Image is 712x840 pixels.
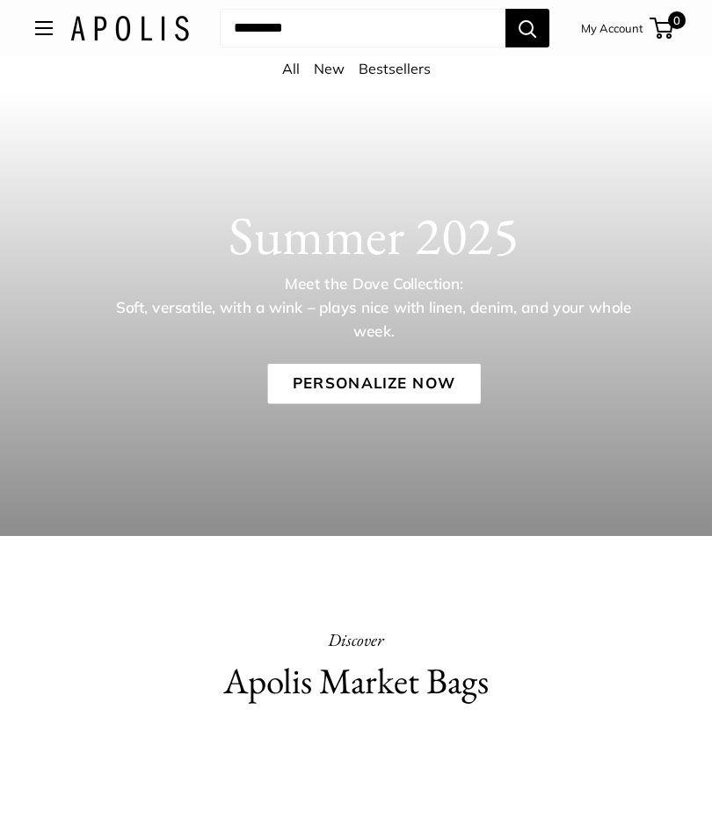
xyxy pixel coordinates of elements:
span: 0 [668,11,686,29]
button: Open menu [35,21,53,35]
a: All [282,60,300,77]
a: My Account [581,18,643,39]
input: Search... [220,9,505,47]
p: Meet the Dove Collection: Soft, versatile, with a wink – plays nice with linen, denim, and your w... [103,272,646,343]
p: Discover [35,624,677,655]
h1: Summer 2025 [69,203,679,266]
a: Bestsellers [359,60,431,77]
h2: Apolis Market Bags [35,655,677,707]
a: Personalize Now [267,364,480,404]
a: 0 [651,18,673,39]
img: Apolis [70,16,189,41]
a: New [314,60,345,77]
button: Search [505,9,549,47]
